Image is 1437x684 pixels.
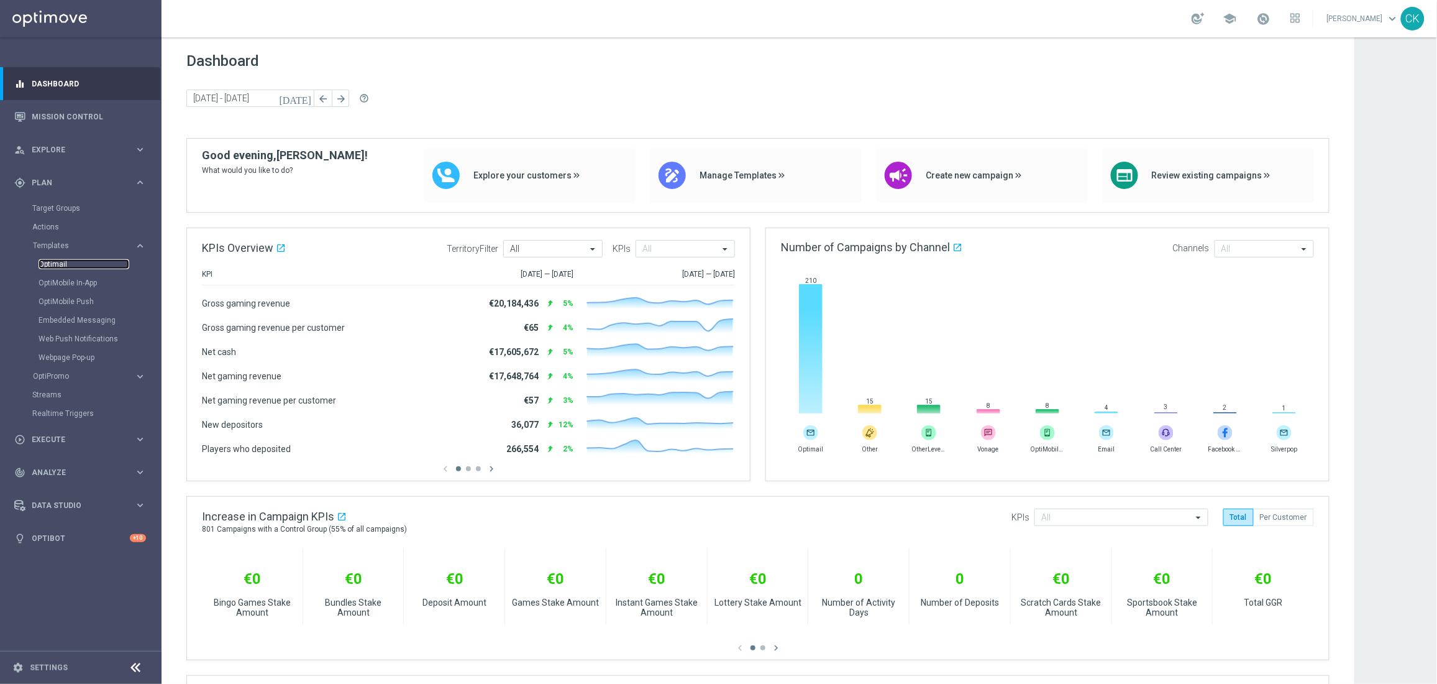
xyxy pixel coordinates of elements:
a: Mission Control [32,100,146,133]
a: OptiMobile Push [39,297,129,307]
div: OptiPromo [33,372,134,380]
i: keyboard_arrow_right [134,466,146,478]
span: keyboard_arrow_down [1386,12,1400,25]
div: Execute [14,434,134,445]
i: gps_fixed [14,177,25,188]
span: Explore [32,146,134,154]
div: +10 [130,534,146,542]
div: Realtime Triggers [32,404,160,423]
span: Execute [32,436,134,443]
button: track_changes Analyze keyboard_arrow_right [14,468,147,478]
button: OptiPromo keyboard_arrow_right [32,371,147,381]
a: Web Push Notifications [39,334,129,344]
a: Realtime Triggers [32,409,129,418]
a: Streams [32,390,129,400]
a: Dashboard [32,67,146,100]
div: OptiMobile Push [39,292,160,311]
i: keyboard_arrow_right [134,371,146,382]
div: Plan [14,177,134,188]
div: Optibot [14,522,146,555]
div: Templates [32,236,160,367]
div: Mission Control [14,100,146,133]
i: person_search [14,144,25,155]
i: keyboard_arrow_right [134,240,146,252]
div: Dashboard [14,67,146,100]
div: Explore [14,144,134,155]
button: Data Studio keyboard_arrow_right [14,501,147,511]
a: [PERSON_NAME]keyboard_arrow_down [1326,9,1401,28]
button: gps_fixed Plan keyboard_arrow_right [14,178,147,188]
a: OptiMobile In-App [39,278,129,288]
i: keyboard_arrow_right [134,499,146,511]
span: Templates [33,242,122,249]
a: Settings [30,664,68,672]
a: Optibot [32,522,130,555]
i: keyboard_arrow_right [134,433,146,445]
button: person_search Explore keyboard_arrow_right [14,145,147,155]
button: lightbulb Optibot +10 [14,534,147,543]
a: Optimail [39,259,129,269]
i: track_changes [14,467,25,478]
div: OptiPromo [32,367,160,386]
span: Data Studio [32,502,134,509]
div: OptiMobile In-App [39,274,160,292]
a: Actions [32,222,129,232]
button: play_circle_outline Execute keyboard_arrow_right [14,435,147,445]
div: Streams [32,386,160,404]
button: Templates keyboard_arrow_right [32,241,147,251]
div: Data Studio [14,500,134,511]
span: OptiPromo [33,372,122,380]
a: Webpage Pop-up [39,353,129,363]
a: Target Groups [32,203,129,213]
div: Target Groups [32,199,160,218]
div: Actions [32,218,160,236]
div: Embedded Messaging [39,311,160,330]
div: CK [1401,7,1425,30]
div: Templates [33,242,134,249]
div: Web Push Notifications [39,330,160,348]
div: Optimail [39,255,160,274]
div: Webpage Pop-up [39,348,160,367]
i: equalizer [14,78,25,90]
i: play_circle_outline [14,434,25,445]
i: keyboard_arrow_right [134,144,146,155]
a: Embedded Messaging [39,315,129,325]
i: lightbulb [14,533,25,544]
button: equalizer Dashboard [14,79,147,89]
span: Analyze [32,469,134,476]
span: school [1223,12,1237,25]
div: Analyze [14,467,134,478]
span: Plan [32,179,134,187]
i: keyboard_arrow_right [134,177,146,188]
button: Mission Control [14,112,147,122]
i: settings [12,662,24,673]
